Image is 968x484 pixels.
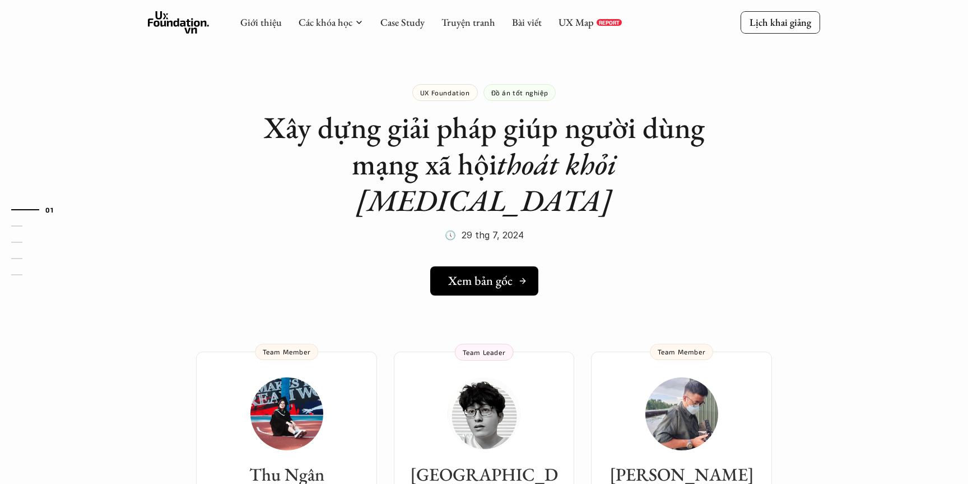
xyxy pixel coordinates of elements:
[750,16,811,29] p: Lịch khai giảng
[430,266,538,296] a: Xem bản gốc
[356,144,623,220] em: thoát khỏi [MEDICAL_DATA]
[299,16,352,29] a: Các khóa học
[380,16,425,29] a: Case Study
[512,16,542,29] a: Bài viết
[260,109,708,218] h1: Xây dựng giải pháp giúp người dùng mạng xã hội
[240,16,282,29] a: Giới thiệu
[658,348,706,356] p: Team Member
[597,19,622,26] a: REPORT
[463,348,506,356] p: Team Leader
[599,19,620,26] p: REPORT
[491,89,548,96] p: Đồ án tốt nghiệp
[741,11,820,33] a: Lịch khai giảng
[263,348,311,356] p: Team Member
[11,203,64,216] a: 01
[441,16,495,29] a: Truyện tranh
[559,16,594,29] a: UX Map
[420,89,470,96] p: UX Foundation
[445,227,524,243] p: 🕔 29 thg 7, 2024
[448,274,513,288] h5: Xem bản gốc
[45,205,53,213] strong: 01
